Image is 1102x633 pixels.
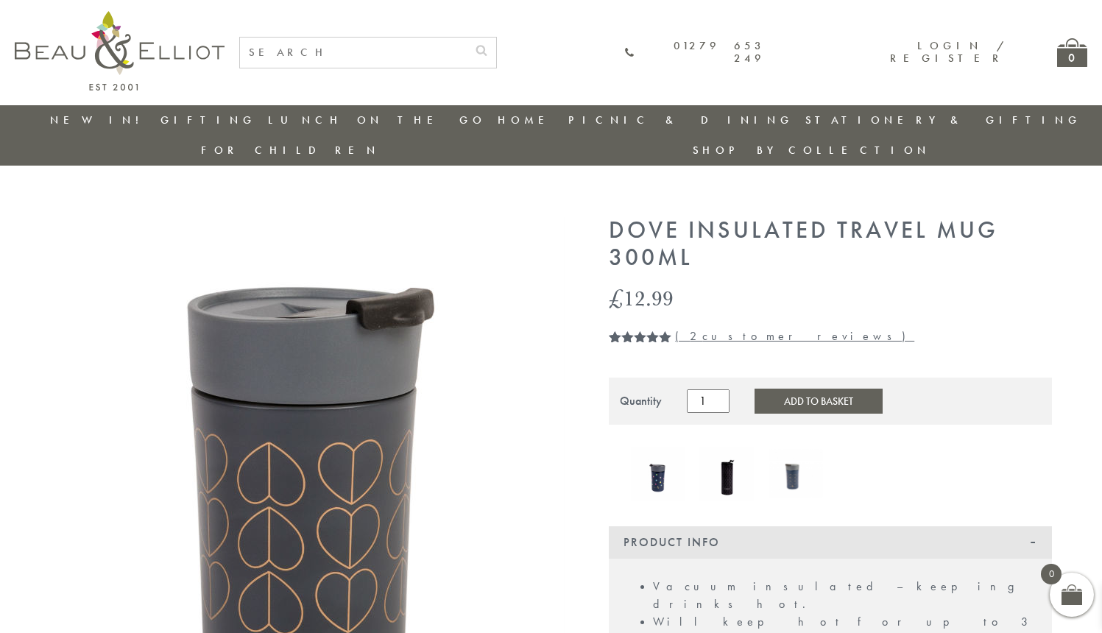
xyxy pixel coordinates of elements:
img: Confetti Insulated Travel Mug 350ml [631,447,685,501]
input: SEARCH [240,38,467,68]
img: Navy Vacuum Insulated Travel Mug 300ml [769,449,823,498]
a: Picnic & Dining [568,113,794,127]
div: Quantity [620,395,662,408]
img: logo [15,11,225,91]
a: Confetti Insulated Travel Mug 350ml [631,447,685,504]
h1: Dove Insulated Travel Mug 300ml [609,217,1052,272]
li: Vacuum insulated – keeping drinks hot. [653,578,1037,613]
a: Lunch On The Go [268,113,486,127]
a: Stationery & Gifting [805,113,1081,127]
a: New in! [50,113,149,127]
a: For Children [201,143,380,158]
bdi: 12.99 [609,283,674,313]
a: Manhattan Stainless Steel Drinks Bottle [699,447,754,504]
input: Product quantity [687,389,730,413]
a: Login / Register [890,38,1006,66]
div: Product Info [609,526,1052,559]
span: £ [609,283,624,313]
a: 01279 653 249 [624,40,766,66]
img: Manhattan Stainless Steel Drinks Bottle [699,447,754,501]
a: Navy Vacuum Insulated Travel Mug 300ml [769,449,823,502]
a: Gifting [160,113,256,127]
a: Home [498,113,557,127]
a: (2customer reviews) [675,328,914,344]
span: 2 [690,328,702,344]
span: Rated out of 5 based on customer ratings [609,330,672,395]
a: 0 [1057,38,1087,67]
span: 0 [1041,564,1062,584]
a: Shop by collection [693,143,930,158]
button: Add to Basket [755,389,883,414]
div: Rated 5.00 out of 5 [609,330,672,342]
span: 2 [609,330,615,360]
